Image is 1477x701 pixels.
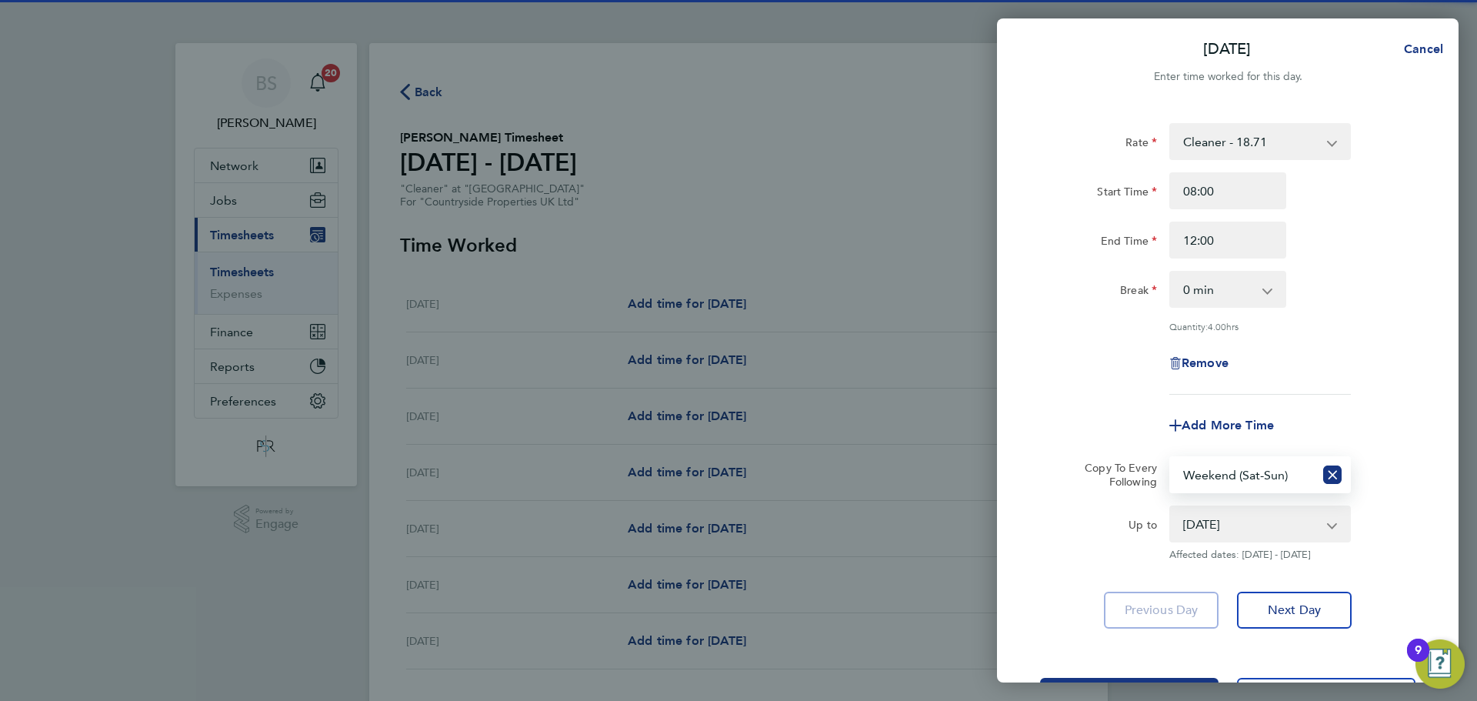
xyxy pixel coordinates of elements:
label: Rate [1125,135,1157,154]
div: Quantity: hrs [1169,320,1351,332]
div: 9 [1415,650,1422,670]
button: Open Resource Center, 9 new notifications [1415,639,1465,689]
span: Add More Time [1182,418,1274,432]
button: Add More Time [1169,419,1274,432]
span: 4.00 [1208,320,1226,332]
button: Next Day [1237,592,1352,629]
input: E.g. 18:00 [1169,222,1286,259]
label: End Time [1101,234,1157,252]
label: Up to [1129,518,1157,536]
button: Cancel [1379,34,1459,65]
span: Next Day [1268,603,1321,618]
span: Remove [1182,356,1229,370]
span: Affected dates: [DATE] - [DATE] [1169,549,1351,561]
label: Copy To Every Following [1072,461,1157,489]
label: Start Time [1097,185,1157,203]
span: Cancel [1399,42,1443,56]
label: Break [1120,283,1157,302]
div: Enter time worked for this day. [997,68,1459,86]
button: Reset selection [1323,458,1342,492]
p: [DATE] [1203,38,1251,60]
input: E.g. 08:00 [1169,172,1286,209]
button: Remove [1169,357,1229,369]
